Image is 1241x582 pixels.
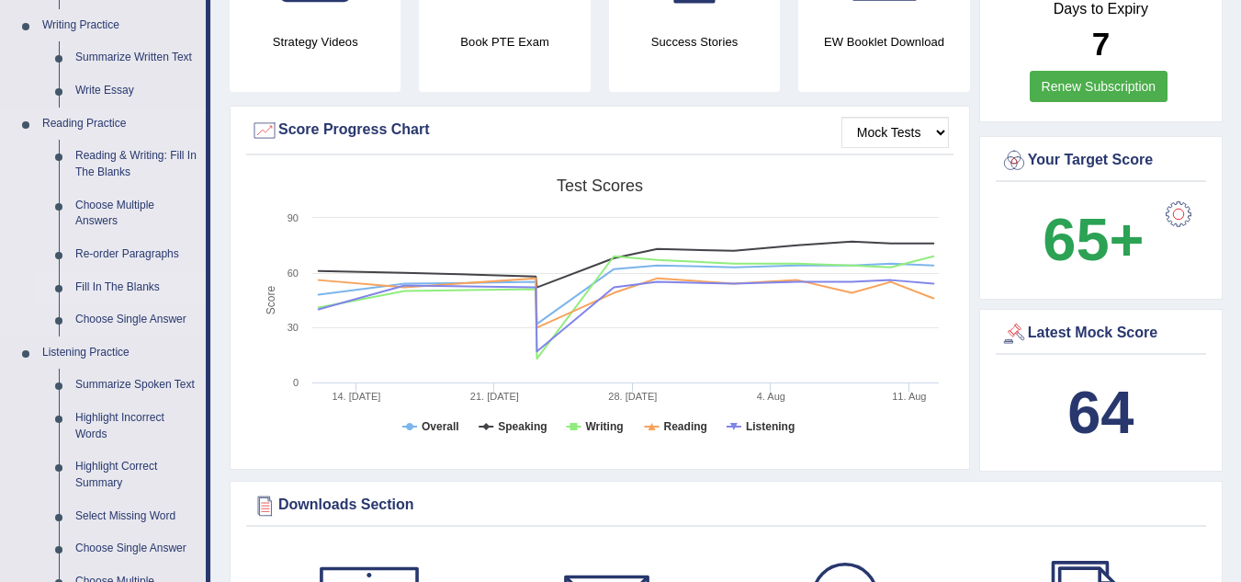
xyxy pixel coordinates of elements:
[585,420,623,433] tspan: Writing
[67,271,206,304] a: Fill In The Blanks
[67,369,206,402] a: Summarize Spoken Text
[288,322,299,333] text: 30
[892,391,926,402] tspan: 11. Aug
[664,420,707,433] tspan: Reading
[34,9,206,42] a: Writing Practice
[757,391,785,402] tspan: 4. Aug
[470,391,519,402] tspan: 21. [DATE]
[67,74,206,108] a: Write Essay
[557,177,643,195] tspan: Test scores
[67,303,206,337] a: Choose Single Answer
[34,108,206,141] a: Reading Practice
[265,286,277,315] tspan: Score
[1030,71,1168,102] a: Renew Subscription
[1092,26,1110,62] b: 7
[67,189,206,238] a: Choose Multiple Answers
[609,32,780,51] h4: Success Stories
[288,268,299,279] text: 60
[1000,320,1202,348] div: Latest Mock Score
[34,337,206,370] a: Listening Practice
[422,420,459,433] tspan: Overall
[419,32,590,51] h4: Book PTE Exam
[67,140,206,188] a: Reading & Writing: Fill In The Blanks
[288,212,299,223] text: 90
[1000,1,1202,17] h4: Days to Expiry
[498,420,547,433] tspan: Speaking
[746,420,795,433] tspan: Listening
[67,500,206,533] a: Select Missing Word
[67,532,206,565] a: Choose Single Answer
[67,451,206,499] a: Highlight Correct Summary
[251,492,1202,519] div: Downloads Section
[1000,147,1202,175] div: Your Target Score
[1043,206,1144,273] b: 65+
[332,391,380,402] tspan: 14. [DATE]
[67,41,206,74] a: Summarize Written Text
[67,238,206,271] a: Re-order Paragraphs
[251,117,949,144] div: Score Progress Chart
[1067,379,1134,446] b: 64
[67,402,206,451] a: Highlight Incorrect Words
[798,32,969,51] h4: EW Booklet Download
[608,391,657,402] tspan: 28. [DATE]
[230,32,401,51] h4: Strategy Videos
[293,377,299,388] text: 0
